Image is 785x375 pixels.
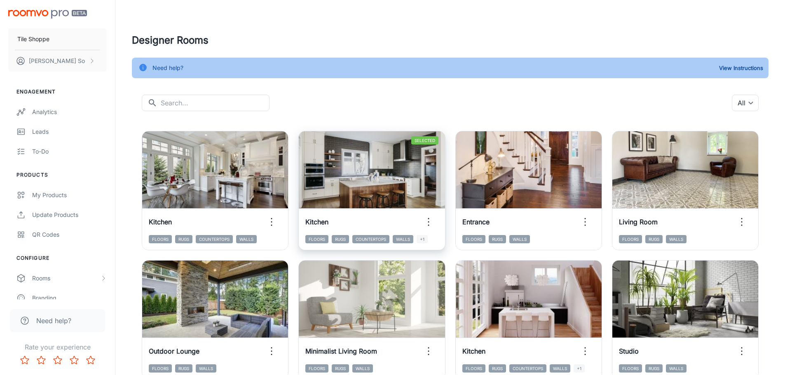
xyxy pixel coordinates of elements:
[66,352,82,368] button: Rate 4 star
[305,364,328,373] span: Floors
[411,136,438,144] span: Selected
[489,235,506,243] span: Rugs
[574,364,585,373] span: +1
[175,364,192,373] span: Rugs
[32,274,100,283] div: Rooms
[305,235,328,243] span: Floors
[332,364,349,373] span: Rugs
[462,217,490,227] h6: Entrance
[196,364,216,373] span: Walls
[7,342,108,352] p: Rate your experience
[16,352,33,368] button: Rate 1 star
[17,35,49,44] p: Tile Shoppe
[32,147,107,156] div: To-do
[82,352,99,368] button: Rate 5 star
[732,95,759,111] div: All
[29,56,85,65] p: [PERSON_NAME] So
[619,364,642,373] span: Floors
[619,235,642,243] span: Floors
[161,95,269,111] input: Search...
[462,346,485,356] h6: Kitchen
[149,346,199,356] h6: Outdoor Lounge
[717,62,765,74] button: View Instructions
[149,364,172,373] span: Floors
[393,235,413,243] span: Walls
[8,50,107,72] button: [PERSON_NAME] So
[489,364,506,373] span: Rugs
[645,235,663,243] span: Rugs
[645,364,663,373] span: Rugs
[352,364,373,373] span: Walls
[32,293,107,303] div: Branding
[33,352,49,368] button: Rate 2 star
[32,210,107,219] div: Update Products
[236,235,257,243] span: Walls
[32,107,107,116] div: Analytics
[49,352,66,368] button: Rate 3 star
[8,10,87,19] img: Roomvo PRO Beta
[8,28,107,50] button: Tile Shoppe
[550,364,570,373] span: Walls
[36,316,71,326] span: Need help?
[32,230,107,239] div: QR Codes
[666,364,687,373] span: Walls
[352,235,389,243] span: Countertops
[509,364,546,373] span: Countertops
[619,346,639,356] h6: Studio
[417,235,428,243] span: +1
[619,217,658,227] h6: Living Room
[305,346,377,356] h6: Minimalist Living Room
[32,127,107,136] div: Leads
[462,235,485,243] span: Floors
[196,235,233,243] span: Countertops
[149,235,172,243] span: Floors
[462,364,485,373] span: Floors
[175,235,192,243] span: Rugs
[149,217,172,227] h6: Kitchen
[305,217,328,227] h6: Kitchen
[509,235,530,243] span: Walls
[32,191,107,200] div: My Products
[152,60,183,76] div: Need help?
[132,33,769,48] h4: Designer Rooms
[666,235,687,243] span: Walls
[332,235,349,243] span: Rugs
